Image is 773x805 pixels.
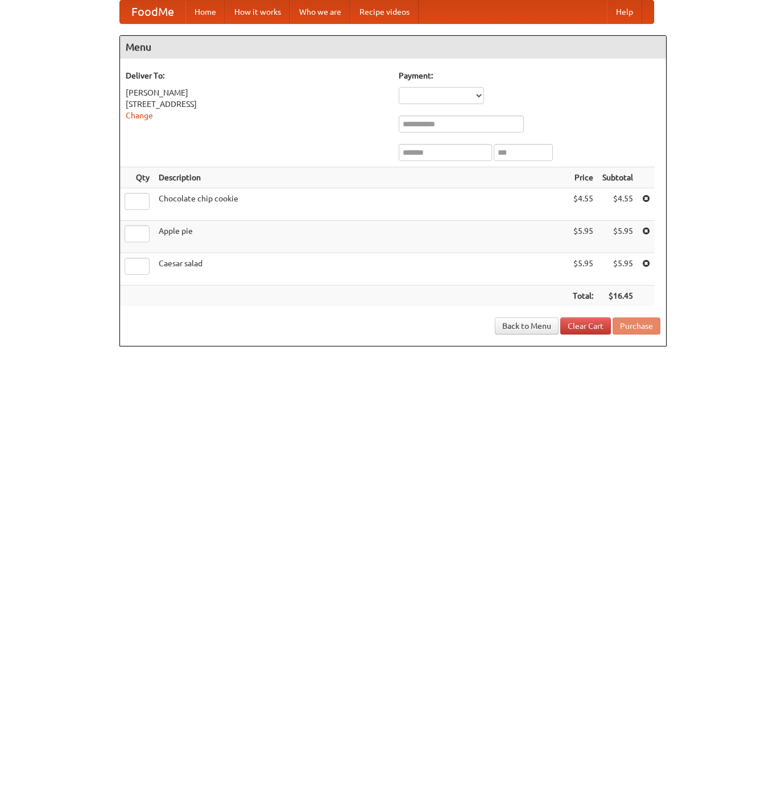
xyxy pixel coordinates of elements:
[290,1,350,23] a: Who we are
[607,1,642,23] a: Help
[568,188,598,221] td: $4.55
[495,317,559,335] a: Back to Menu
[120,36,666,59] h4: Menu
[598,221,638,253] td: $5.95
[399,70,660,81] h5: Payment:
[560,317,611,335] a: Clear Cart
[350,1,419,23] a: Recipe videos
[598,188,638,221] td: $4.55
[598,286,638,307] th: $16.45
[154,253,568,286] td: Caesar salad
[126,70,387,81] h5: Deliver To:
[120,1,185,23] a: FoodMe
[154,167,568,188] th: Description
[225,1,290,23] a: How it works
[598,167,638,188] th: Subtotal
[568,221,598,253] td: $5.95
[613,317,660,335] button: Purchase
[598,253,638,286] td: $5.95
[126,87,387,98] div: [PERSON_NAME]
[126,98,387,110] div: [STREET_ADDRESS]
[120,167,154,188] th: Qty
[154,188,568,221] td: Chocolate chip cookie
[568,167,598,188] th: Price
[126,111,153,120] a: Change
[568,286,598,307] th: Total:
[154,221,568,253] td: Apple pie
[568,253,598,286] td: $5.95
[185,1,225,23] a: Home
